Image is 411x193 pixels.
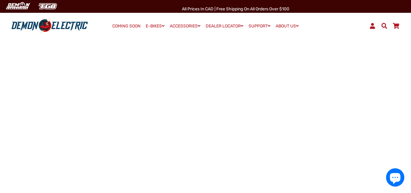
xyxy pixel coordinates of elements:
[144,22,167,30] a: E-BIKES
[168,22,203,30] a: ACCESSORIES
[195,188,198,191] button: 1 of 4
[3,1,32,11] img: Demon Electric
[204,22,246,30] a: DEALER LOCATOR
[110,22,143,30] a: COMING SOON
[182,6,289,12] span: All Prices in CAD | Free shipping on all orders over $100
[201,188,204,191] button: 2 of 4
[384,168,406,188] inbox-online-store-chat: Shopify online store chat
[273,22,301,30] a: ABOUT US
[213,188,216,191] button: 4 of 4
[35,1,60,11] img: TGB Canada
[246,22,273,30] a: SUPPORT
[207,188,210,191] button: 3 of 4
[9,18,90,34] img: Demon Electric logo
